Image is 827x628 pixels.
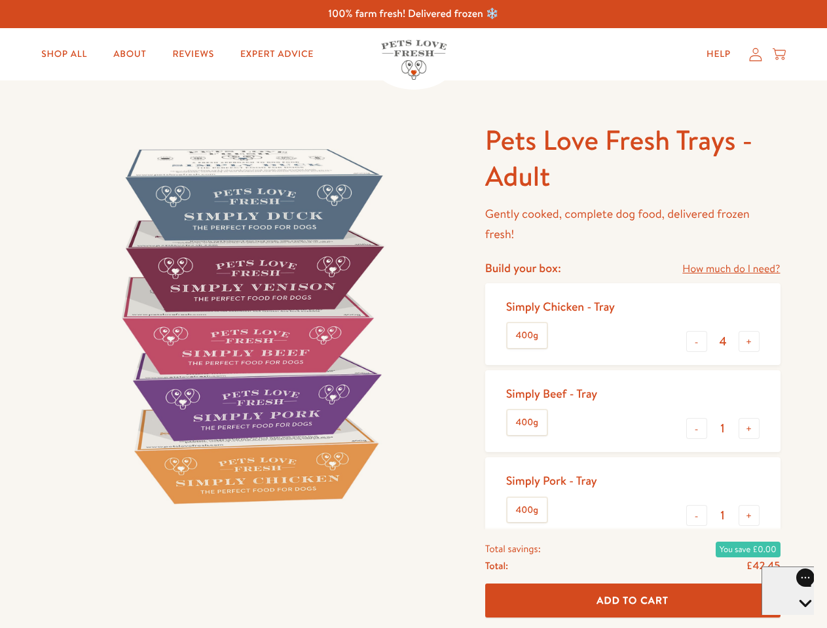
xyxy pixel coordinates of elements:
[485,204,781,244] p: Gently cooked, complete dog food, delivered frozen fresh!
[507,498,547,523] label: 400g
[485,260,561,275] h4: Build your box:
[230,41,324,67] a: Expert Advice
[597,593,669,607] span: Add To Cart
[739,418,760,439] button: +
[716,542,781,557] span: You save £0.00
[739,505,760,526] button: +
[485,584,781,618] button: Add To Cart
[746,559,781,573] span: £42.45
[686,331,707,352] button: -
[507,323,547,348] label: 400g
[696,41,741,67] a: Help
[381,40,447,80] img: Pets Love Fresh
[507,410,547,435] label: 400g
[506,386,597,401] div: Simply Beef - Tray
[762,567,814,615] iframe: Gorgias live chat messenger
[103,41,156,67] a: About
[47,122,454,529] img: Pets Love Fresh Trays - Adult
[506,299,615,314] div: Simply Chicken - Tray
[485,557,508,574] span: Total:
[485,122,781,194] h1: Pets Love Fresh Trays - Adult
[485,540,541,557] span: Total savings:
[686,418,707,439] button: -
[31,41,98,67] a: Shop All
[739,331,760,352] button: +
[686,505,707,526] button: -
[682,260,780,278] a: How much do I need?
[162,41,224,67] a: Reviews
[506,473,597,488] div: Simply Pork - Tray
